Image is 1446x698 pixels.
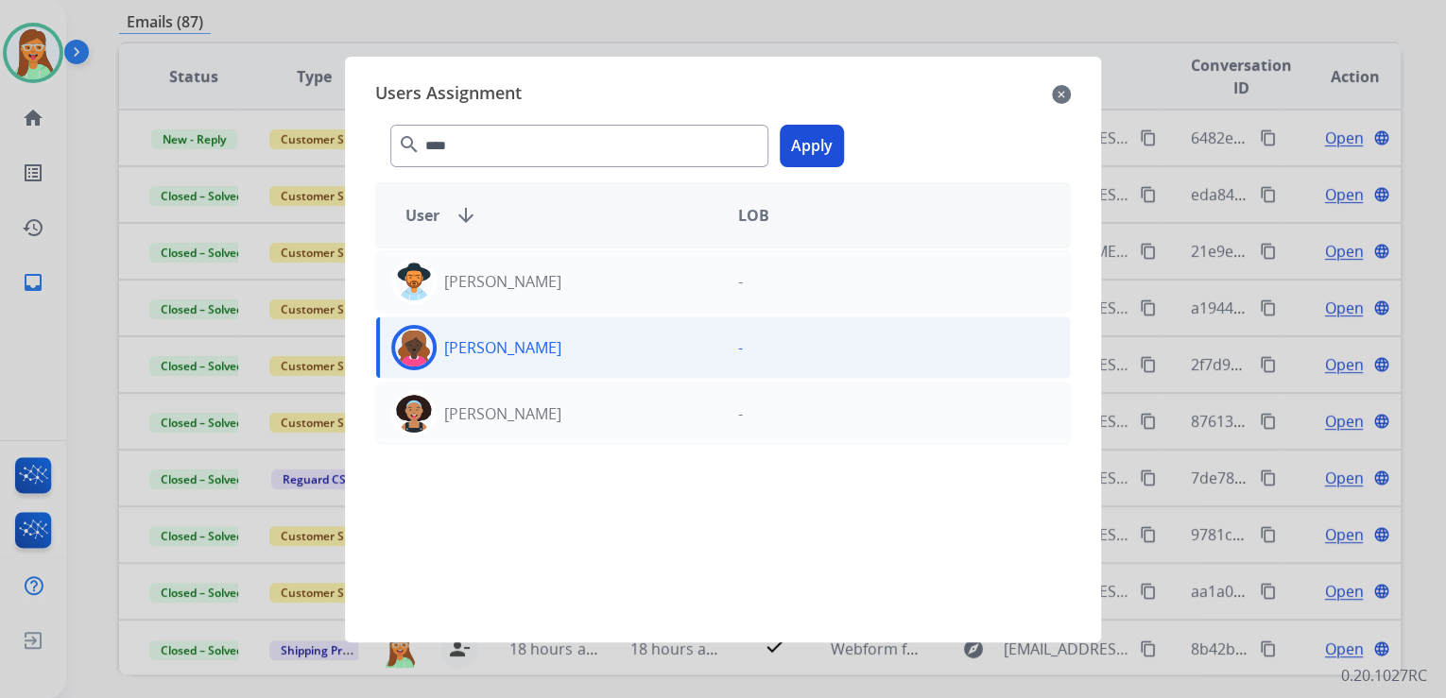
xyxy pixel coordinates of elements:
[738,204,769,227] span: LOB
[1052,83,1071,106] mat-icon: close
[780,125,844,167] button: Apply
[738,402,743,425] p: -
[375,79,522,110] span: Users Assignment
[444,336,561,359] p: [PERSON_NAME]
[738,270,743,293] p: -
[738,336,743,359] p: -
[455,204,477,227] mat-icon: arrow_downward
[398,133,421,156] mat-icon: search
[390,204,723,227] div: User
[444,270,561,293] p: [PERSON_NAME]
[444,402,561,425] p: [PERSON_NAME]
